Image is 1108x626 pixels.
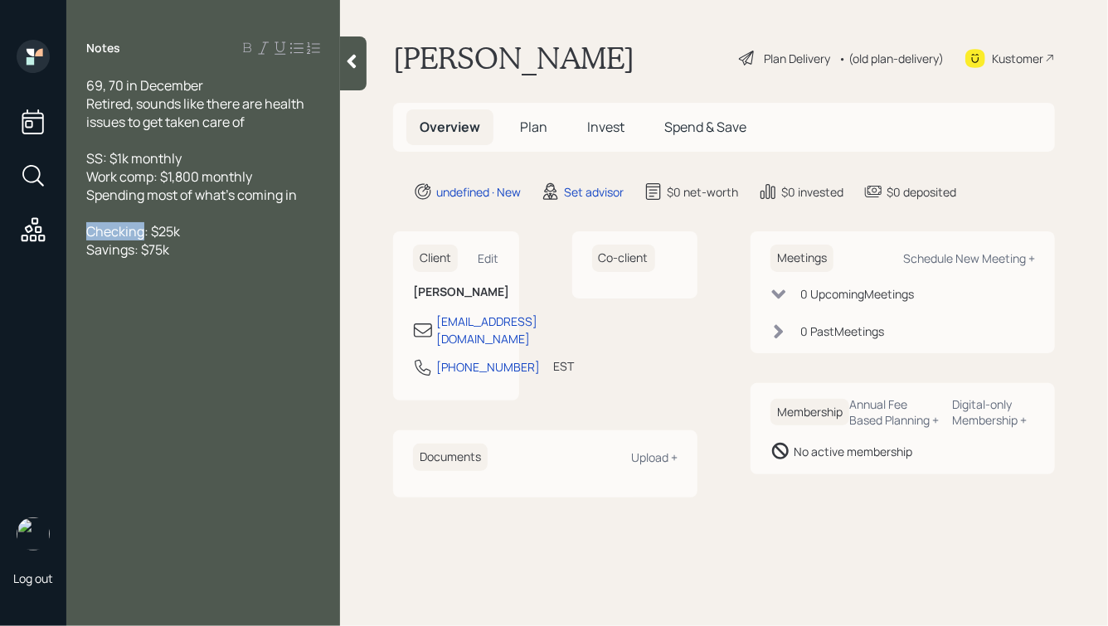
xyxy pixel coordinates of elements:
[86,167,252,186] span: Work comp: $1,800 monthly
[86,240,169,259] span: Savings: $75k
[479,250,499,266] div: Edit
[393,40,634,76] h1: [PERSON_NAME]
[86,95,307,131] span: Retired, sounds like there are health issues to get taken care of
[413,285,499,299] h6: [PERSON_NAME]
[764,50,830,67] div: Plan Delivery
[13,570,53,586] div: Log out
[849,396,940,428] div: Annual Fee Based Planning +
[592,245,655,272] h6: Co-client
[413,444,488,471] h6: Documents
[631,449,678,465] div: Upload +
[887,183,956,201] div: $0 deposited
[420,118,480,136] span: Overview
[800,323,884,340] div: 0 Past Meeting s
[86,149,182,167] span: SS: $1k monthly
[953,396,1035,428] div: Digital-only Membership +
[794,443,912,460] div: No active membership
[86,76,203,95] span: 69, 70 in December
[436,183,521,201] div: undefined · New
[413,245,458,272] h6: Client
[838,50,944,67] div: • (old plan-delivery)
[564,183,624,201] div: Set advisor
[436,358,540,376] div: [PHONE_NUMBER]
[992,50,1043,67] div: Kustomer
[86,222,180,240] span: Checking: $25k
[17,517,50,551] img: hunter_neumayer.jpg
[520,118,547,136] span: Plan
[770,245,833,272] h6: Meetings
[667,183,738,201] div: $0 net-worth
[587,118,624,136] span: Invest
[86,186,297,204] span: Spending most of what's coming in
[781,183,843,201] div: $0 invested
[770,399,849,426] h6: Membership
[553,357,574,375] div: EST
[664,118,746,136] span: Spend & Save
[800,285,914,303] div: 0 Upcoming Meeting s
[903,250,1035,266] div: Schedule New Meeting +
[86,40,120,56] label: Notes
[436,313,537,347] div: [EMAIL_ADDRESS][DOMAIN_NAME]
